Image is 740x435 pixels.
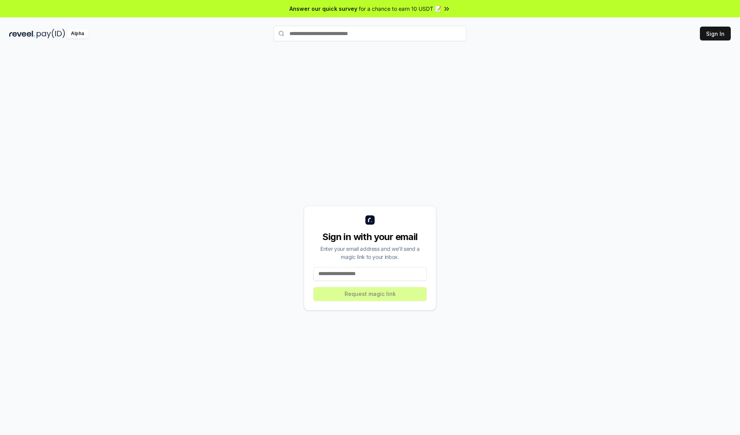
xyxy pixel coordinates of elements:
div: Enter your email address and we’ll send a magic link to your inbox. [313,245,427,261]
div: Sign in with your email [313,231,427,243]
div: Alpha [67,29,88,39]
span: Answer our quick survey [289,5,357,13]
img: pay_id [37,29,65,39]
img: reveel_dark [9,29,35,39]
button: Sign In [700,27,731,40]
img: logo_small [365,215,375,225]
span: for a chance to earn 10 USDT 📝 [359,5,441,13]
